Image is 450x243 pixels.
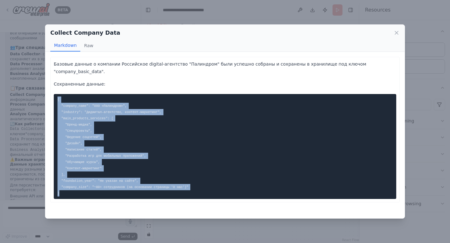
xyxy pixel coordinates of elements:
h2: Collect Company Data [50,28,120,37]
p: Базовые данные о компании Российское digital-агентство "Палиндром" были успешно собраны и сохране... [54,60,396,75]
code: { "company_name": "ООО «Палиндром»", "industry": "Диджитал-агентство, контент-маркетинг", "main_p... [57,98,188,195]
button: Raw [80,40,97,52]
p: Сохраненные данные: [54,80,396,88]
button: Markdown [50,40,80,52]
